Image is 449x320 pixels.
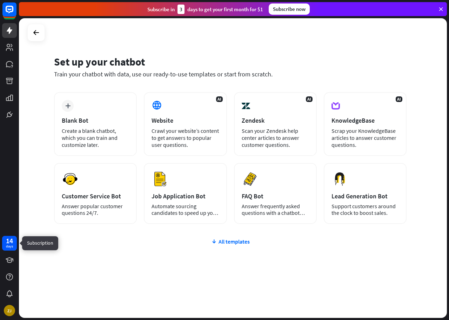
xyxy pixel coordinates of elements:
div: Scan your Zendesk help center articles to answer customer questions. [242,127,309,148]
div: KnowledgeBase [331,116,399,124]
div: Crawl your website’s content to get answers to popular user questions. [152,127,219,148]
div: 14 [6,238,13,244]
div: Automate sourcing candidates to speed up your hiring process. [152,203,219,216]
div: Subscribe in days to get your first month for $1 [147,5,263,14]
div: All templates [54,238,407,245]
a: 14 days [2,236,17,251]
div: Website [152,116,219,124]
div: Answer popular customer questions 24/7. [62,203,129,216]
div: Job Application Bot [152,192,219,200]
div: FAQ Bot [242,192,309,200]
div: 3 [177,5,185,14]
div: Zendesk [242,116,309,124]
div: Support customers around the clock to boost sales. [331,203,399,216]
div: Customer Service Bot [62,192,129,200]
div: Scrap your KnowledgeBase articles to answer customer questions. [331,127,399,148]
div: ZJ [4,305,15,316]
div: Subscribe now [269,4,310,15]
button: Open LiveChat chat widget [6,3,27,24]
span: AI [396,96,402,102]
div: Set up your chatbot [54,55,407,68]
span: AI [216,96,223,102]
div: Lead Generation Bot [331,192,399,200]
div: Answer frequently asked questions with a chatbot and save your time. [242,203,309,216]
span: AI [306,96,313,102]
div: Blank Bot [62,116,129,124]
div: Train your chatbot with data, use our ready-to-use templates or start from scratch. [54,70,407,78]
div: days [6,244,13,249]
i: plus [65,103,71,108]
div: Create a blank chatbot, which you can train and customize later. [62,127,129,148]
